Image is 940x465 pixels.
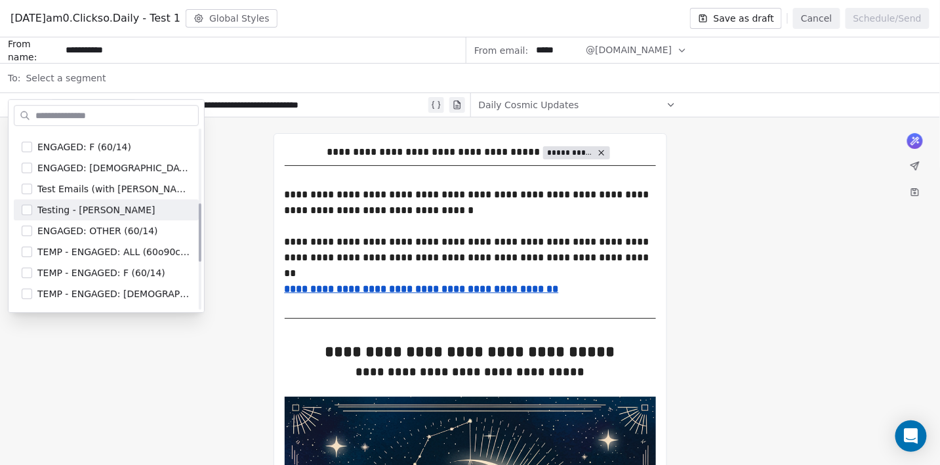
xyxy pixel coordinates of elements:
[8,71,20,85] span: To:
[479,98,579,111] span: Daily Cosmic Updates
[10,10,180,26] span: [DATE]am0.Clickso.Daily - Test 1
[37,119,153,132] span: All - Opens Clicks Past 60
[8,37,60,64] span: From name:
[37,245,191,258] span: TEMP - ENGAGED: ALL (60o90c21d)
[586,43,672,57] span: @[DOMAIN_NAME]
[8,98,45,115] span: Subject:
[37,161,191,174] span: ENGAGED: [DEMOGRAPHIC_DATA] (60/14)
[186,9,277,28] button: Global Styles
[37,224,158,237] span: ENGAGED: OTHER (60/14)
[690,8,783,29] button: Save as draft
[37,140,131,153] span: ENGAGED: F (60/14)
[37,287,191,300] span: TEMP - ENGAGED: [DEMOGRAPHIC_DATA] (60/14)
[37,182,191,195] span: Test Emails (with [PERSON_NAME])
[846,8,930,29] button: Schedule/Send
[474,44,528,57] span: From email:
[793,8,840,29] button: Cancel
[37,266,165,279] span: TEMP - ENGAGED: F (60/14)
[26,71,106,85] span: Select a segment
[37,203,155,216] span: Testing - [PERSON_NAME]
